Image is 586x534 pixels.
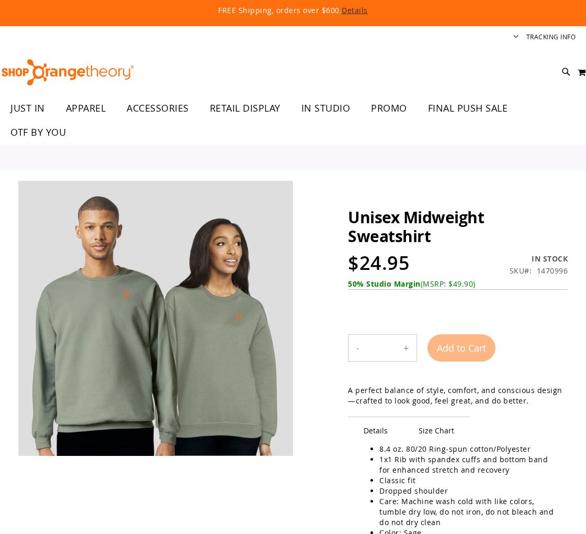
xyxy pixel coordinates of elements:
[127,96,189,120] span: ACCESSORIES
[360,96,418,121] a: PROMO
[403,417,470,444] span: Size Chart
[18,181,293,456] img: main product photo
[371,96,407,120] span: PROMO
[537,266,568,276] div: 1470996
[55,96,117,120] a: APPAREL
[348,335,367,361] button: Decrease product quantity
[348,279,568,289] div: (MSRP: $49.90)
[418,96,519,121] a: FINAL PUSH SALE
[199,96,291,121] a: RETAIL DISPLAY
[348,385,568,406] div: A perfect balance of style, comfort, and conscious design—crafted to look good, feel great, and d...
[510,254,568,264] div: In stock
[367,335,396,361] input: Product quantity
[10,96,45,120] span: JUST IN
[348,417,403,444] span: Details
[116,96,199,121] a: ACCESSORIES
[348,206,484,247] span: Unisex Midweight Sweatshirt
[396,335,416,361] button: Increase product quantity
[526,32,576,41] a: Tracking Info
[66,96,106,120] span: APPAREL
[379,454,557,475] li: 1x1 Rib with spandex cuffs and bottom band for enhanced stretch and recovery
[513,32,519,42] button: Account menu
[510,266,532,276] strong: SKU
[348,279,421,289] b: 50% Studio Margin
[34,5,552,16] p: FREE Shipping, orders over $600.
[348,250,410,276] span: $24.95
[428,96,508,120] span: FINAL PUSH SALE
[379,486,557,496] li: Dropped shoulder
[210,96,280,120] span: RETAIL DISPLAY
[301,96,351,120] span: IN STUDIO
[379,496,557,528] li: Care: Machine wash cold with like colors, tumble dry low, do not iron, do not bleach and do not d...
[291,96,361,121] a: IN STUDIO
[379,444,557,454] li: 8.4 oz. 80/20 Ring-spun cotton/Polyester
[510,254,568,264] div: Availability
[379,475,557,486] li: Classic fit
[10,121,66,144] span: OTF BY YOU
[342,5,368,15] a: Details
